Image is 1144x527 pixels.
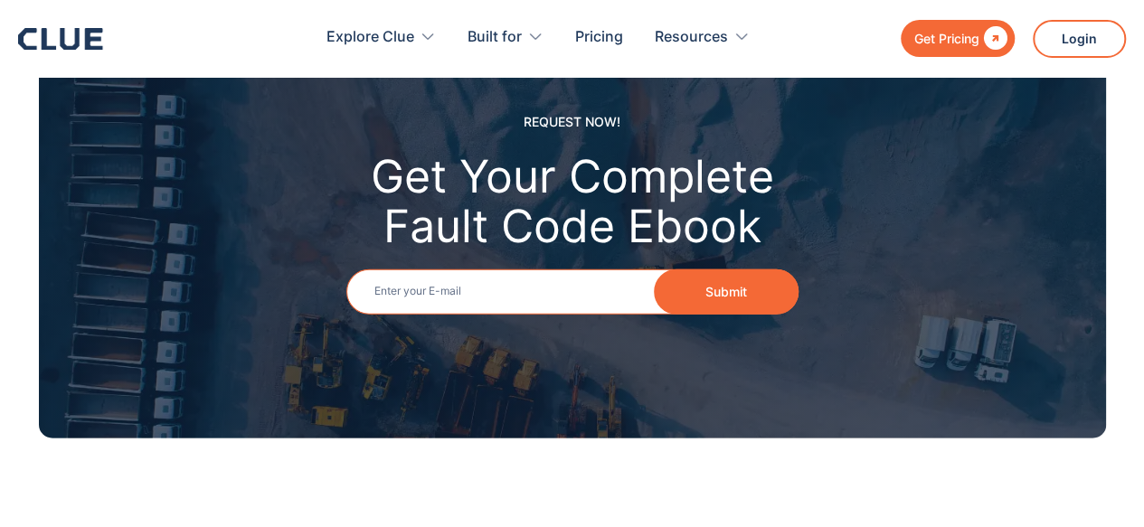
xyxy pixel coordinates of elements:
[901,20,1015,57] a: Get Pricing
[654,269,799,315] button: Submit
[326,9,414,66] div: Explore Clue
[346,269,799,315] input: Enter your E-mail
[1033,20,1126,58] a: Login
[326,9,436,66] div: Explore Clue
[655,9,728,66] div: Resources
[524,110,620,133] div: REQUEST NOW!
[914,27,979,50] div: Get Pricing
[468,9,544,66] div: Built for
[371,152,774,251] div: Get Your Complete Fault Code Ebook
[468,9,522,66] div: Built for
[575,9,623,66] a: Pricing
[655,9,750,66] div: Resources
[979,27,1007,50] div: 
